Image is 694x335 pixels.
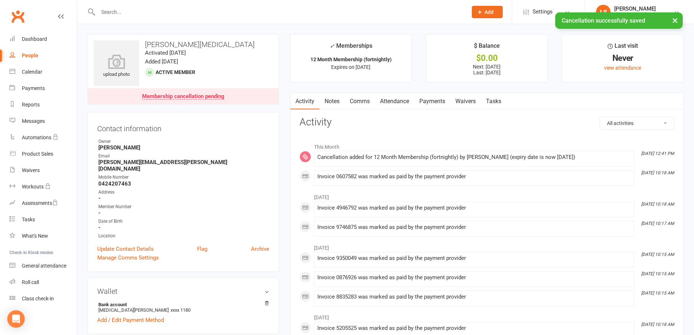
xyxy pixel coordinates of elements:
div: Product Sales [22,151,53,157]
button: × [668,12,682,28]
div: Owner [98,138,269,145]
div: Invoice 8835283 was marked as paid by the payment provider [317,294,631,300]
h3: Activity [299,117,674,128]
span: Add [485,9,494,15]
a: Dashboard [9,31,77,47]
a: Update Contact Details [97,245,154,253]
a: Waivers [450,93,481,110]
a: Roll call [9,274,77,291]
div: Last visit [608,41,638,54]
a: Product Sales [9,146,77,162]
a: People [9,47,77,64]
a: Archive [251,245,269,253]
i: [DATE] 12:41 PM [641,151,674,156]
a: Attendance [375,93,414,110]
div: Memberships [330,41,372,55]
div: Workouts [22,184,44,190]
li: [MEDICAL_DATA][PERSON_NAME] [97,301,269,314]
div: Roll call [22,279,39,285]
div: Membership cancellation pending [142,94,224,100]
div: Invoice 5205525 was marked as paid by the payment provider [317,325,631,331]
strong: - [98,224,269,231]
a: Payments [414,93,450,110]
div: Date of Birth [98,218,269,225]
div: Automations [22,135,51,140]
div: Invoice 4946792 was marked as paid by the payment provider [317,205,631,211]
div: Payments [22,85,45,91]
li: This Month [299,139,674,151]
i: [DATE] 10:18 AM [641,322,674,327]
div: $0.00 [433,54,541,62]
strong: - [98,210,269,216]
i: [DATE] 10:18 AM [641,202,674,207]
div: People [22,52,38,58]
a: Comms [345,93,375,110]
div: Waivers [22,167,40,173]
a: view attendance [604,65,641,71]
div: Dashboard [22,36,47,42]
div: Cancellation added for 12 Month Membership (fortnightly) by [PERSON_NAME] (expiry date is now [DA... [317,154,631,160]
a: Workouts [9,179,77,195]
div: $ Balance [474,41,500,54]
div: Address [98,189,269,196]
div: Invoice 9350049 was marked as paid by the payment provider [317,255,631,261]
i: [DATE] 10:18 AM [641,170,674,175]
div: Location [98,233,269,239]
span: Settings [533,4,553,20]
a: Messages [9,113,77,129]
p: Next: [DATE] Last: [DATE] [433,64,541,75]
i: [DATE] 10:15 AM [641,252,674,257]
li: [DATE] [299,310,674,322]
i: ✓ [330,43,334,50]
div: Invoice 9746875 was marked as paid by the payment provider [317,224,631,230]
i: [DATE] 10:15 AM [641,271,674,276]
div: upload photo [94,54,139,78]
strong: [PERSON_NAME][EMAIL_ADDRESS][PERSON_NAME][DOMAIN_NAME] [98,159,269,172]
a: Automations [9,129,77,146]
time: Added [DATE] [145,58,178,65]
div: Mobile Number [98,174,269,181]
div: Member Number [98,203,269,210]
div: Invoice 0876926 was marked as paid by the payment provider [317,274,631,281]
a: Add / Edit Payment Method [97,316,164,324]
strong: - [98,195,269,202]
i: [DATE] 10:17 AM [641,221,674,226]
a: Assessments [9,195,77,211]
a: Clubworx [9,7,27,26]
h3: Contact information [97,122,269,133]
div: Open Intercom Messenger [7,310,25,328]
button: Add [472,6,503,18]
a: Activity [290,93,319,110]
a: Tasks [481,93,506,110]
strong: [PERSON_NAME] [98,144,269,151]
strong: Bank account [98,302,266,307]
div: Reports [22,102,40,108]
a: Reports [9,97,77,113]
li: [DATE] [299,240,674,252]
div: Tasks [22,217,35,222]
strong: 12 Month Membership (fortnightly) [310,57,392,62]
h3: [PERSON_NAME][MEDICAL_DATA] [94,40,273,48]
div: Email [98,153,269,160]
a: Notes [319,93,345,110]
div: Messages [22,118,45,124]
a: Flag [197,245,207,253]
time: Activated [DATE] [145,50,186,56]
a: Class kiosk mode [9,291,77,307]
a: Calendar [9,64,77,80]
span: Active member [156,69,195,75]
a: What's New [9,228,77,244]
span: Expires on [DATE] [331,64,370,70]
div: Cancellation successfully saved [555,12,683,29]
div: What's New [22,233,48,239]
h3: Wallet [97,287,269,295]
a: General attendance kiosk mode [9,258,77,274]
span: xxxx 1180 [170,307,191,313]
div: [PERSON_NAME] [614,5,663,12]
li: [DATE] [299,190,674,201]
div: General attendance [22,263,66,269]
div: Class check-in [22,296,54,301]
div: Tone Women's Fitness [614,12,663,19]
a: Tasks [9,211,77,228]
a: Manage Comms Settings [97,253,159,262]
